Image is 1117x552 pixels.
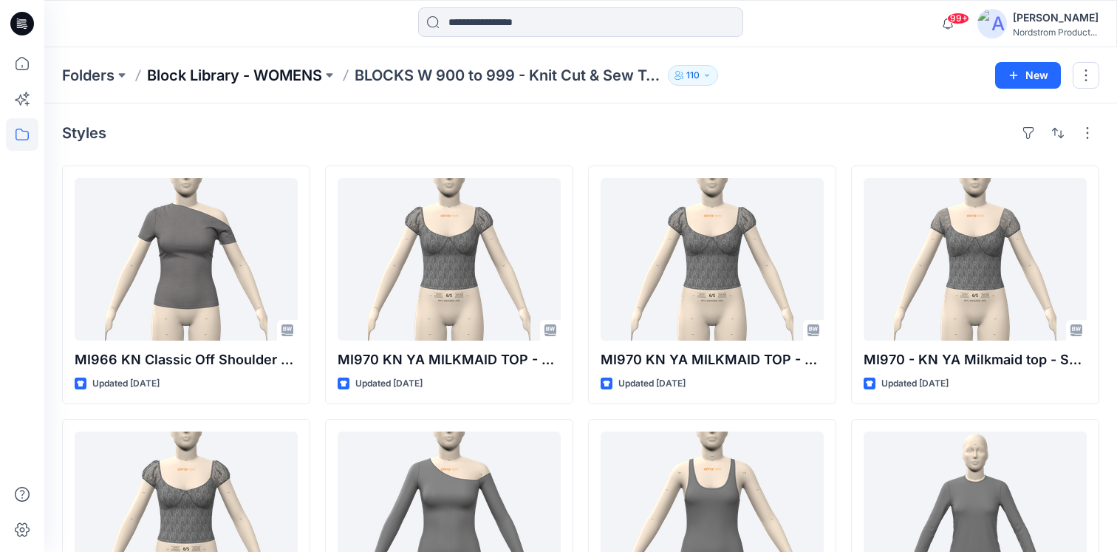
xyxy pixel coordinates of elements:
[62,65,115,86] a: Folders
[995,62,1061,89] button: New
[668,65,718,86] button: 110
[75,350,298,370] p: MI966 KN Classic Off Shoulder Tee
[1013,9,1099,27] div: [PERSON_NAME]
[881,376,949,392] p: Updated [DATE]
[62,124,106,142] h4: Styles
[1013,27,1099,38] div: Nordstrom Product...
[864,350,1087,370] p: MI970 - KN YA Milkmaid top - Shirred Cups
[355,65,662,86] p: BLOCKS W 900 to 999 - Knit Cut & Sew Tops
[338,178,561,341] a: MI970 KN YA MILKMAID TOP - DART
[147,65,322,86] a: Block Library - WOMENS
[864,178,1087,341] a: MI970 - KN YA Milkmaid top - Shirred Cups
[686,67,700,84] p: 110
[355,376,423,392] p: Updated [DATE]
[338,350,561,370] p: MI970 KN YA MILKMAID TOP - DART
[75,178,298,341] a: MI966 KN Classic Off Shoulder Tee
[977,9,1007,38] img: avatar
[601,178,824,341] a: MI970 KN YA MILKMAID TOP - DART
[947,13,969,24] span: 99+
[92,376,160,392] p: Updated [DATE]
[601,350,824,370] p: MI970 KN YA MILKMAID TOP - DART
[618,376,686,392] p: Updated [DATE]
